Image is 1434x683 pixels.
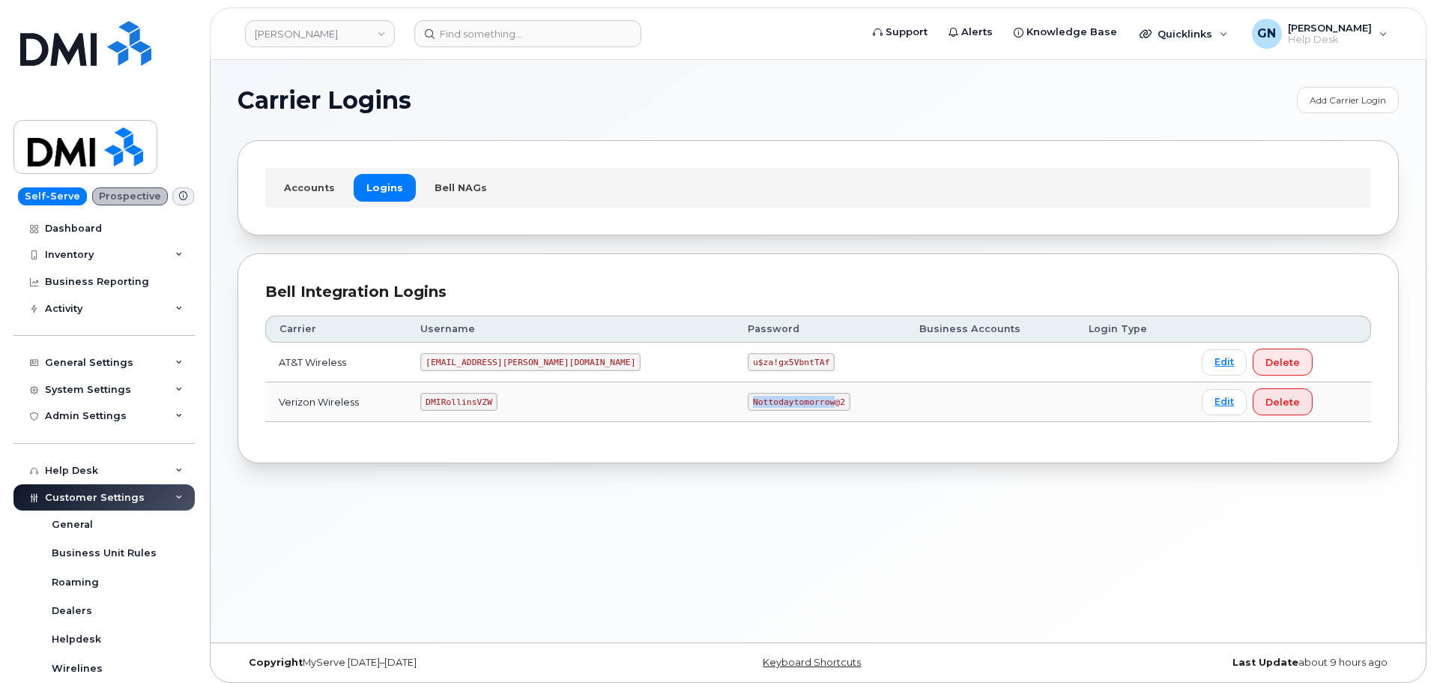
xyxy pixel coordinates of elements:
[1202,349,1247,376] a: Edit
[748,393,850,411] code: Nottodaytomorrow@2
[265,382,407,422] td: Verizon Wireless
[1265,395,1300,409] span: Delete
[265,281,1371,303] div: Bell Integration Logins
[238,657,625,669] div: MyServe [DATE]–[DATE]
[1075,316,1188,343] th: Login Type
[249,657,303,668] strong: Copyright
[763,657,861,668] a: Keyboard Shortcuts
[420,393,497,411] code: DMIRollinsVZW
[1011,657,1399,669] div: about 9 hours ago
[420,353,641,371] code: [EMAIL_ADDRESS][PERSON_NAME][DOMAIN_NAME]
[271,174,348,201] a: Accounts
[1253,349,1313,376] button: Delete
[1202,389,1247,415] a: Edit
[354,174,416,201] a: Logins
[1253,388,1313,415] button: Delete
[265,343,407,382] td: AT&T Wireless
[1232,657,1298,668] strong: Last Update
[422,174,500,201] a: Bell NAGs
[265,316,407,343] th: Carrier
[748,353,835,371] code: u$za!gx5VbntTAf
[238,89,411,112] span: Carrier Logins
[1265,355,1300,370] span: Delete
[906,316,1076,343] th: Business Accounts
[734,316,905,343] th: Password
[1297,87,1399,113] a: Add Carrier Login
[407,316,734,343] th: Username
